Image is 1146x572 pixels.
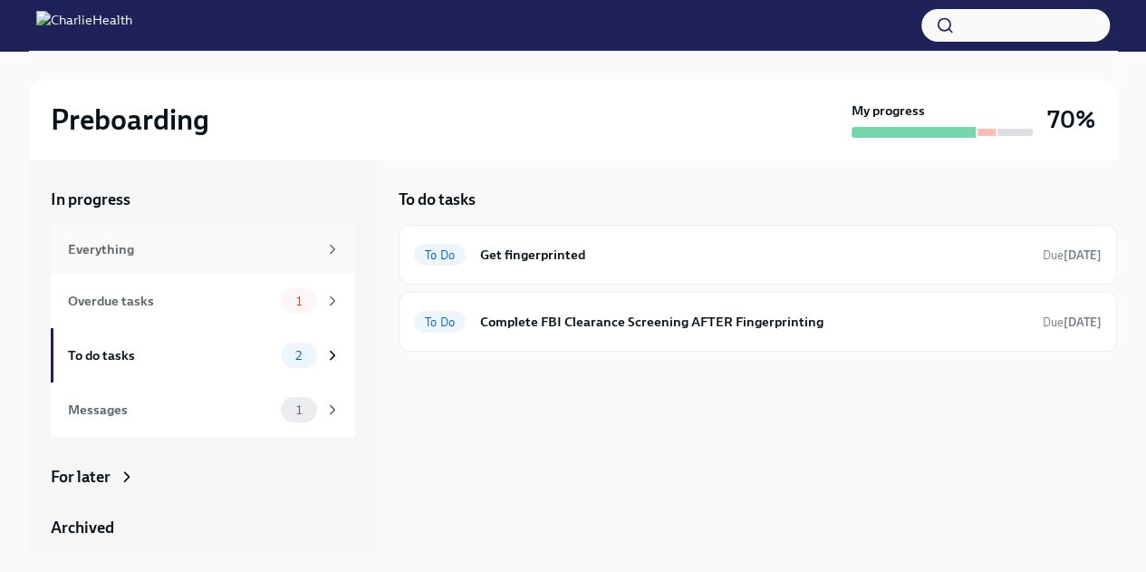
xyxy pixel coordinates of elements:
a: To DoGet fingerprintedDue[DATE] [414,240,1102,269]
span: Due [1043,248,1102,262]
span: August 29th, 2025 08:00 [1043,247,1102,264]
a: Messages1 [51,383,355,437]
a: Overdue tasks1 [51,274,355,328]
div: Overdue tasks [68,291,274,311]
div: To do tasks [68,345,274,365]
strong: [DATE] [1064,248,1102,262]
a: In progress [51,189,355,210]
span: 1 [285,295,313,308]
h6: Complete FBI Clearance Screening AFTER Fingerprinting [480,312,1028,332]
span: 1 [285,403,313,417]
strong: [DATE] [1064,315,1102,329]
a: Everything [51,225,355,274]
span: To Do [414,248,466,262]
h3: 70% [1047,103,1095,136]
a: For later [51,466,355,488]
div: Everything [68,239,317,259]
a: Archived [51,517,355,538]
h5: To do tasks [399,189,476,210]
span: September 1st, 2025 08:00 [1043,314,1102,331]
img: CharlieHealth [36,11,132,40]
div: For later [51,466,111,488]
span: To Do [414,315,466,329]
span: Due [1043,315,1102,329]
span: 2 [284,349,313,363]
strong: My progress [852,102,925,120]
a: To do tasks2 [51,328,355,383]
div: Messages [68,400,274,420]
h6: Get fingerprinted [480,245,1028,265]
a: To DoComplete FBI Clearance Screening AFTER FingerprintingDue[DATE] [414,307,1102,336]
h2: Preboarding [51,102,209,138]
